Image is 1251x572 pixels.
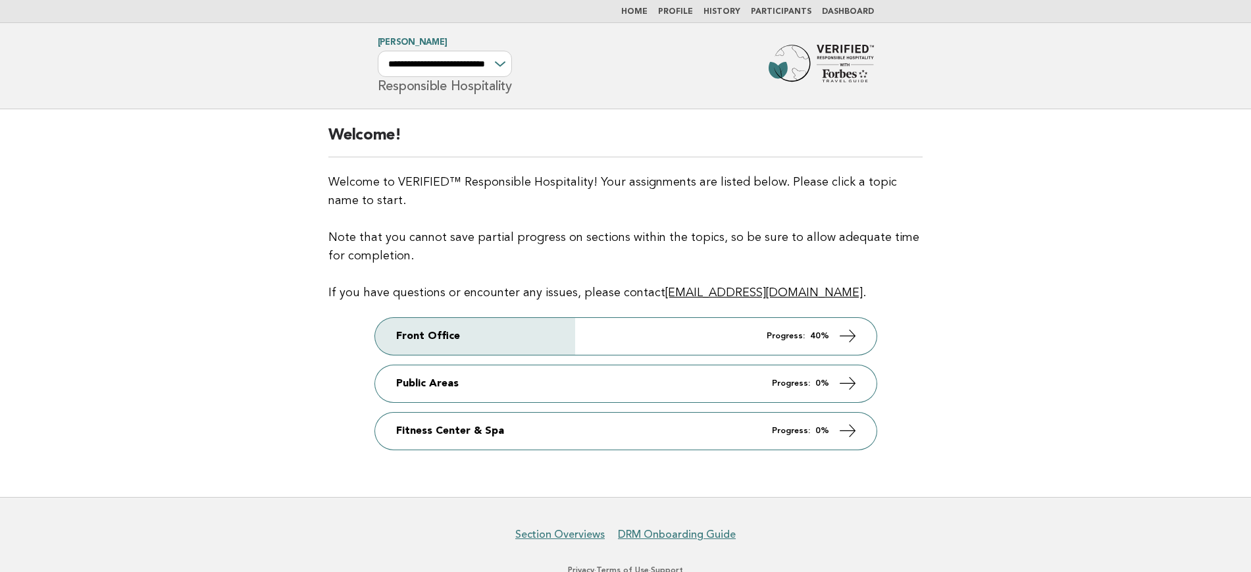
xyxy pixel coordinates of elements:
[375,318,877,355] a: Front Office Progress: 40%
[375,413,877,450] a: Fitness Center & Spa Progress: 0%
[378,39,512,93] h1: Responsible Hospitality
[378,38,447,47] a: [PERSON_NAME]
[621,8,648,16] a: Home
[665,287,863,299] a: [EMAIL_ADDRESS][DOMAIN_NAME]
[375,365,877,402] a: Public Areas Progress: 0%
[772,427,810,435] em: Progress:
[658,8,693,16] a: Profile
[515,528,605,541] a: Section Overviews
[751,8,811,16] a: Participants
[810,332,829,340] strong: 40%
[822,8,874,16] a: Dashboard
[767,332,805,340] em: Progress:
[703,8,740,16] a: History
[618,528,736,541] a: DRM Onboarding Guide
[769,45,874,87] img: Forbes Travel Guide
[815,379,829,388] strong: 0%
[815,427,829,435] strong: 0%
[772,379,810,388] em: Progress:
[328,173,923,302] p: Welcome to VERIFIED™ Responsible Hospitality! Your assignments are listed below. Please click a t...
[328,125,923,157] h2: Welcome!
